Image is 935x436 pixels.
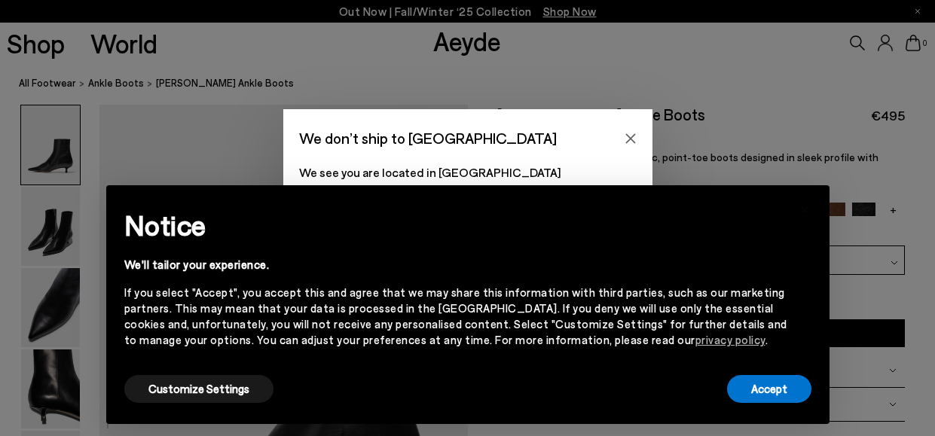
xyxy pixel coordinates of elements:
div: We'll tailor your experience. [124,257,787,273]
div: If you select "Accept", you accept this and agree that we may share this information with third p... [124,285,787,348]
button: Accept [727,375,811,403]
span: We don’t ship to [GEOGRAPHIC_DATA] [299,125,557,151]
button: Close [619,127,642,150]
span: × [800,197,811,218]
h2: Notice [124,206,787,245]
button: Customize Settings [124,375,273,403]
button: Close this notice [787,190,823,226]
p: We see you are located in [GEOGRAPHIC_DATA] [299,163,637,181]
a: privacy policy [695,333,765,346]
